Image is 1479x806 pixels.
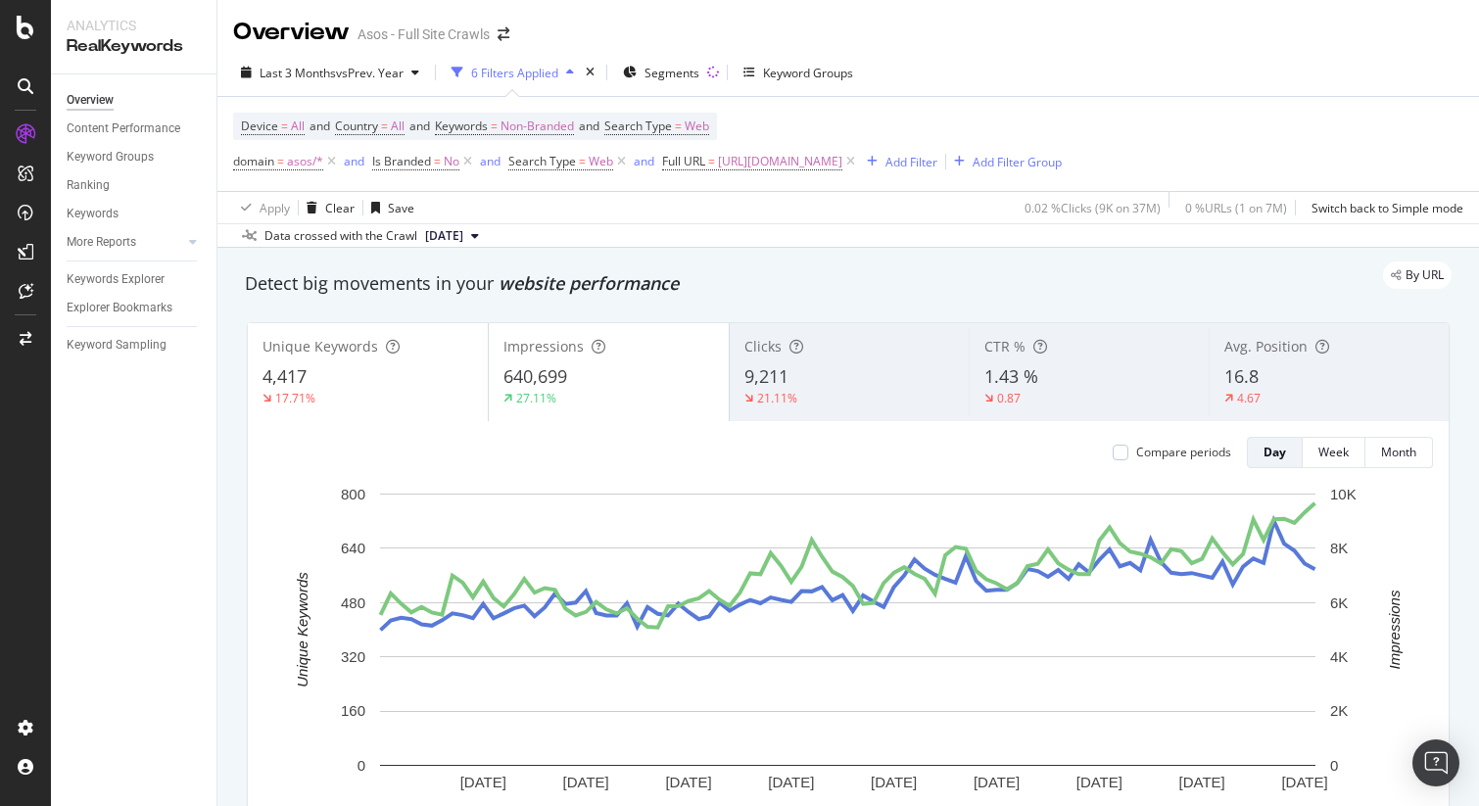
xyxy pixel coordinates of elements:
div: Day [1264,444,1286,460]
div: Switch back to Simple mode [1312,200,1463,216]
span: domain [233,153,274,169]
div: Keyword Groups [763,65,853,81]
div: and [344,153,364,169]
button: Apply [233,192,290,223]
div: Keywords Explorer [67,269,165,290]
span: Last 3 Months [260,65,336,81]
span: Search Type [604,118,672,134]
a: Explorer Bookmarks [67,298,203,318]
div: Keyword Groups [67,147,154,167]
text: [DATE] [768,774,814,790]
text: Impressions [1386,590,1403,669]
text: [DATE] [1179,774,1225,790]
div: 17.71% [275,390,315,406]
span: = [491,118,498,134]
text: 800 [341,486,365,502]
button: Last 3 MonthsvsPrev. Year [233,57,427,88]
span: = [708,153,715,169]
button: Save [363,192,414,223]
div: Keyword Sampling [67,335,167,356]
text: [DATE] [460,774,506,790]
div: Data crossed with the Crawl [264,227,417,245]
span: = [675,118,682,134]
a: Keyword Groups [67,147,203,167]
div: Month [1381,444,1416,460]
div: Keywords [67,204,119,224]
div: legacy label [1383,261,1452,289]
span: Segments [644,65,699,81]
button: Clear [299,192,355,223]
div: 4.67 [1237,390,1261,406]
span: and [409,118,430,134]
text: 480 [341,594,365,611]
div: Asos - Full Site Crawls [358,24,490,44]
button: Add Filter Group [946,150,1062,173]
span: and [310,118,330,134]
span: By URL [1406,269,1444,281]
text: 4K [1330,648,1348,665]
div: Clear [325,200,355,216]
a: Ranking [67,175,203,196]
div: Overview [233,16,350,49]
div: Add Filter [885,154,937,170]
div: and [634,153,654,169]
span: = [281,118,288,134]
a: Overview [67,90,203,111]
span: CTR % [984,337,1026,356]
div: Week [1318,444,1349,460]
text: 0 [358,757,365,774]
a: Keywords [67,204,203,224]
span: Keywords [435,118,488,134]
button: Day [1247,437,1303,468]
text: 6K [1330,594,1348,611]
span: Web [589,148,613,175]
text: [DATE] [974,774,1020,790]
span: Search Type [508,153,576,169]
div: RealKeywords [67,35,201,58]
button: Switch back to Simple mode [1304,192,1463,223]
div: Explorer Bookmarks [67,298,172,318]
text: 160 [341,702,365,719]
button: Keyword Groups [736,57,861,88]
span: No [444,148,459,175]
span: 16.8 [1224,364,1259,388]
div: Apply [260,200,290,216]
button: and [480,152,501,170]
span: and [579,118,599,134]
div: 0.02 % Clicks ( 9K on 37M ) [1025,200,1161,216]
button: Add Filter [859,150,937,173]
span: Avg. Position [1224,337,1308,356]
div: 0 % URLs ( 1 on 7M ) [1185,200,1287,216]
span: asos/* [287,148,323,175]
div: arrow-right-arrow-left [498,27,509,41]
span: Device [241,118,278,134]
text: [DATE] [665,774,711,790]
span: Unique Keywords [262,337,378,356]
div: 0.87 [997,390,1021,406]
div: More Reports [67,232,136,253]
div: Compare periods [1136,444,1231,460]
button: [DATE] [417,224,487,248]
span: = [579,153,586,169]
div: Open Intercom Messenger [1412,739,1459,786]
button: and [344,152,364,170]
text: 2K [1330,702,1348,719]
span: = [277,153,284,169]
a: More Reports [67,232,183,253]
span: [URL][DOMAIN_NAME] [718,148,842,175]
text: [DATE] [871,774,917,790]
div: Content Performance [67,119,180,139]
text: [DATE] [1076,774,1122,790]
span: Web [685,113,709,140]
text: Unique Keywords [294,572,310,687]
div: times [582,63,598,82]
text: [DATE] [563,774,609,790]
span: All [391,113,405,140]
div: 6 Filters Applied [471,65,558,81]
span: Country [335,118,378,134]
div: Add Filter Group [973,154,1062,170]
span: 2025 Aug. 19th [425,227,463,245]
span: Is Branded [372,153,431,169]
div: Save [388,200,414,216]
button: 6 Filters Applied [444,57,582,88]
